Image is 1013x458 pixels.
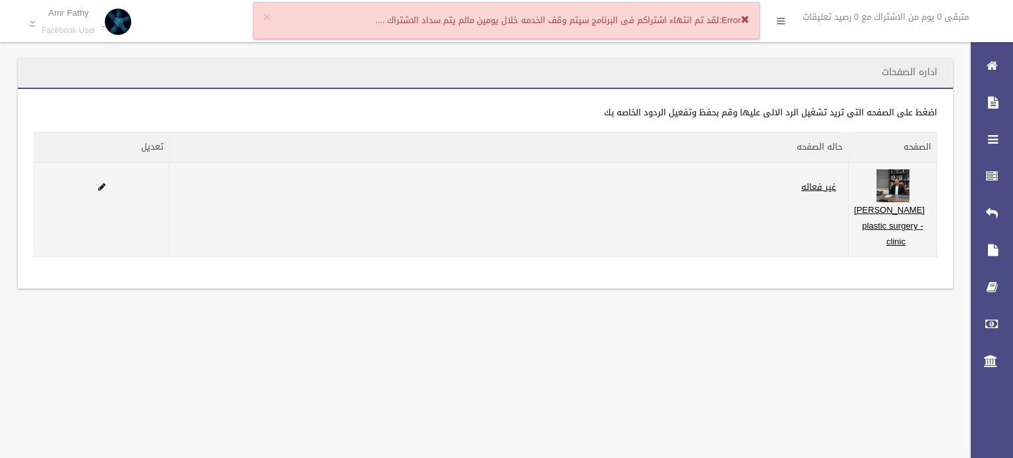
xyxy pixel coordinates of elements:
th: تعديل [34,132,169,163]
a: [PERSON_NAME] - plastic surgery clinic [854,202,925,250]
th: حاله الصفحه [169,132,849,163]
div: اضغط على الصفحه التى تريد تشغيل الرد الالى عليها وقم بحفظ وتفعيل الردود الخاصه بك [34,105,937,121]
img: 540496064_122176704260565603_1588434652528909233_n.jpg [876,169,909,202]
div: لقد تم انتهاء اشتراكم فى البرنامج سيتم وقف الخدمه خلال يومين مالم يتم سداد الاشتراك .... [253,2,760,39]
small: Facebook User [42,26,96,36]
header: اداره الصفحات [866,59,953,85]
a: Edit [876,179,909,195]
strong: Error: [719,12,749,28]
th: الصفحه [849,132,937,163]
button: × [263,11,270,24]
a: غير فعاله [801,179,836,195]
p: Amr Fathy [42,8,96,18]
a: Edit [98,179,106,195]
